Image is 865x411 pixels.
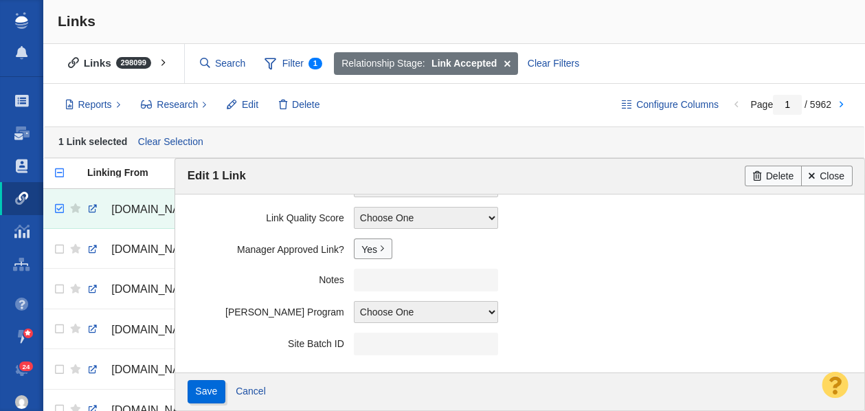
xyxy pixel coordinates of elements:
[614,93,727,117] button: Configure Columns
[257,51,330,77] span: Filter
[801,166,853,186] a: Close
[78,98,112,112] span: Reports
[87,318,212,342] a: [DOMAIN_NAME][URL]
[431,56,497,71] strong: Link Accepted
[19,362,34,372] span: 24
[133,93,215,117] button: Research
[292,98,319,112] span: Delete
[308,58,322,69] span: 1
[188,169,246,182] span: Edit 1 Link
[87,278,212,301] a: [DOMAIN_NAME][URL]
[111,203,227,215] span: [DOMAIN_NAME][URL]
[519,52,587,76] div: Clear Filters
[354,238,393,259] a: Yes
[15,395,29,409] img: 4d4450a2c5952a6e56f006464818e682
[188,301,354,318] label: [PERSON_NAME] Program
[188,207,354,224] label: Link Quality Score
[87,198,212,221] a: [DOMAIN_NAME][URL]
[135,132,206,153] a: Clear Selection
[341,56,425,71] span: Relationship Stage:
[111,283,227,295] span: [DOMAIN_NAME][URL]
[188,333,354,350] label: Site Batch ID
[111,324,227,335] span: [DOMAIN_NAME][URL]
[219,93,266,117] button: Edit
[157,98,198,112] span: Research
[188,269,354,286] label: Notes
[194,52,252,76] input: Search
[188,238,354,256] label: Manager Approved Link?
[188,380,225,403] input: Save
[58,135,127,146] strong: 1 Link selected
[111,243,227,255] span: [DOMAIN_NAME][URL]
[242,98,258,112] span: Edit
[87,358,212,381] a: [DOMAIN_NAME][URL]
[87,168,223,179] a: Linking From
[750,99,831,110] span: Page / 5962
[636,98,719,112] span: Configure Columns
[58,13,96,29] span: Links
[745,166,801,186] a: Delete
[87,168,223,177] div: Linking From
[87,238,212,261] a: [DOMAIN_NAME][URL]
[58,93,128,117] button: Reports
[228,381,274,402] a: Cancel
[271,93,328,117] button: Delete
[15,12,27,29] img: buzzstream_logo_iconsimple.png
[111,364,227,375] span: [DOMAIN_NAME][URL]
